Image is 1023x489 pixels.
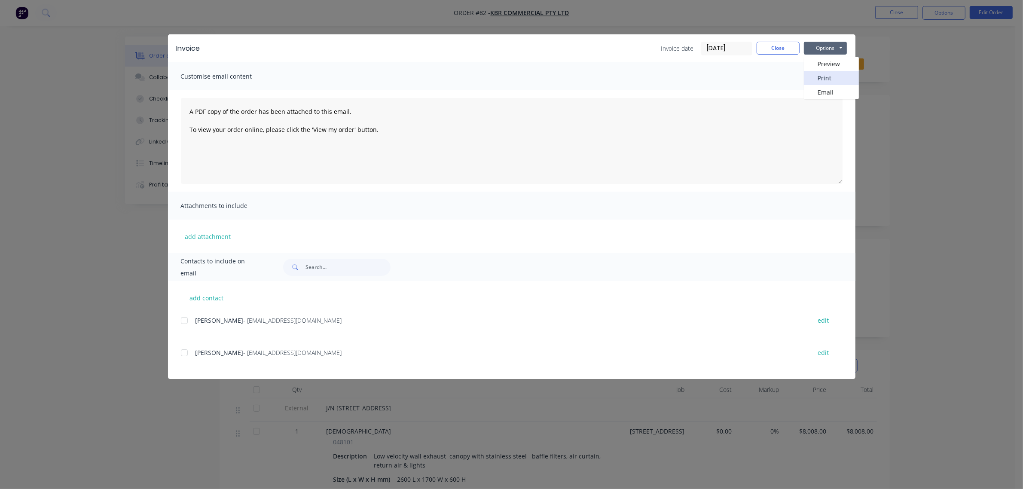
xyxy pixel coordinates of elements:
span: - [EMAIL_ADDRESS][DOMAIN_NAME] [244,348,342,357]
span: - [EMAIL_ADDRESS][DOMAIN_NAME] [244,316,342,324]
span: Invoice date [661,44,694,53]
button: Close [757,42,800,55]
div: Invoice [177,43,200,54]
span: [PERSON_NAME] [195,348,244,357]
button: add contact [181,291,232,304]
button: edit [813,315,834,326]
button: Preview [804,57,859,71]
textarea: A PDF copy of the order has been attached to this email. To view your order online, please click ... [181,98,843,184]
span: Contacts to include on email [181,255,262,279]
span: Customise email content [181,70,275,83]
button: Email [804,85,859,99]
button: Print [804,71,859,85]
span: [PERSON_NAME] [195,316,244,324]
button: edit [813,347,834,358]
button: add attachment [181,230,235,243]
input: Search... [305,259,391,276]
span: Attachments to include [181,200,275,212]
button: Options [804,42,847,55]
